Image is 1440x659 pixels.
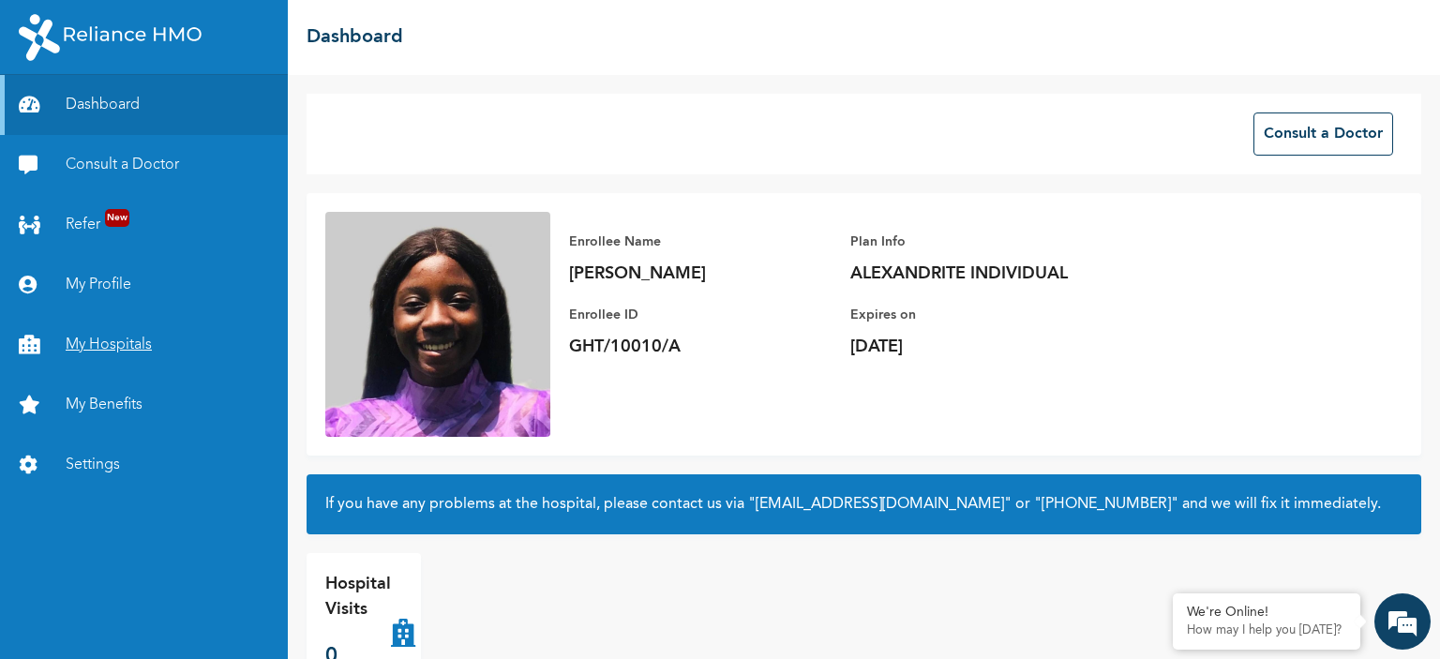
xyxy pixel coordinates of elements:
[1034,497,1178,512] a: "[PHONE_NUMBER]"
[1187,605,1346,621] div: We're Online!
[307,23,403,52] h2: Dashboard
[1187,623,1346,638] p: How may I help you today?
[850,304,1113,326] p: Expires on
[850,336,1113,358] p: [DATE]
[569,336,832,358] p: GHT/10010/A
[569,231,832,253] p: Enrollee Name
[1253,112,1393,156] button: Consult a Doctor
[569,262,832,285] p: [PERSON_NAME]
[850,262,1113,285] p: ALEXANDRITE INDIVIDUAL
[325,493,1402,516] h2: If you have any problems at the hospital, please contact us via or and we will fix it immediately.
[850,231,1113,253] p: Plan Info
[19,14,202,61] img: RelianceHMO's Logo
[748,497,1012,512] a: "[EMAIL_ADDRESS][DOMAIN_NAME]"
[325,212,550,437] img: Enrollee
[325,572,391,622] p: Hospital Visits
[569,304,832,326] p: Enrollee ID
[105,209,129,227] span: New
